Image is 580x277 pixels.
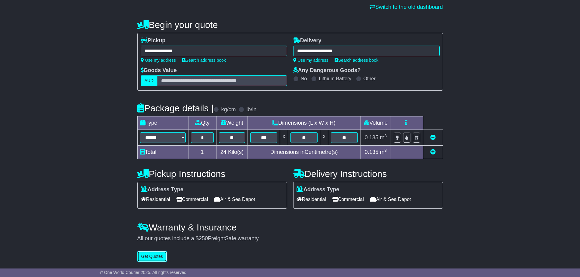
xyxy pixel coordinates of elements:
div: All our quotes include a $ FreightSafe warranty. [137,235,443,242]
label: Address Type [297,186,339,193]
td: Kilo(s) [216,146,248,159]
td: Type [137,116,188,130]
label: kg/cm [221,106,236,113]
label: Lithium Battery [319,76,351,81]
span: Air & Sea Depot [214,195,255,204]
td: x [320,130,328,146]
td: Dimensions in Centimetre(s) [248,146,360,159]
label: lb/in [246,106,256,113]
h4: Pickup Instructions [137,169,287,179]
span: m [380,134,387,140]
a: Remove this item [430,134,436,140]
button: Get Quotes [137,251,167,262]
span: Air & Sea Depot [370,195,411,204]
span: © One World Courier 2025. All rights reserved. [100,270,188,275]
a: Use my address [141,58,176,63]
span: Residential [141,195,170,204]
td: Weight [216,116,248,130]
a: Switch to the old dashboard [370,4,443,10]
a: Search address book [182,58,226,63]
span: Commercial [332,195,364,204]
span: 24 [220,149,227,155]
span: 0.135 [365,149,378,155]
label: Any Dangerous Goods? [293,67,361,74]
label: Address Type [141,186,184,193]
a: Add new item [430,149,436,155]
label: Pickup [141,37,166,44]
span: m [380,149,387,155]
label: Goods Value [141,67,177,74]
td: Volume [360,116,391,130]
td: Dimensions (L x W x H) [248,116,360,130]
a: Use my address [293,58,329,63]
span: 250 [199,235,208,241]
a: Search address book [335,58,378,63]
label: No [301,76,307,81]
label: AUD [141,75,158,86]
span: Residential [297,195,326,204]
h4: Package details | [137,103,214,113]
span: 0.135 [365,134,378,140]
sup: 3 [385,133,387,138]
td: Qty [188,116,216,130]
td: Total [137,146,188,159]
h4: Delivery Instructions [293,169,443,179]
span: Commercial [176,195,208,204]
label: Other [364,76,376,81]
sup: 3 [385,148,387,153]
h4: Warranty & Insurance [137,222,443,232]
h4: Begin your quote [137,20,443,30]
td: 1 [188,146,216,159]
label: Delivery [293,37,322,44]
td: x [280,130,288,146]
